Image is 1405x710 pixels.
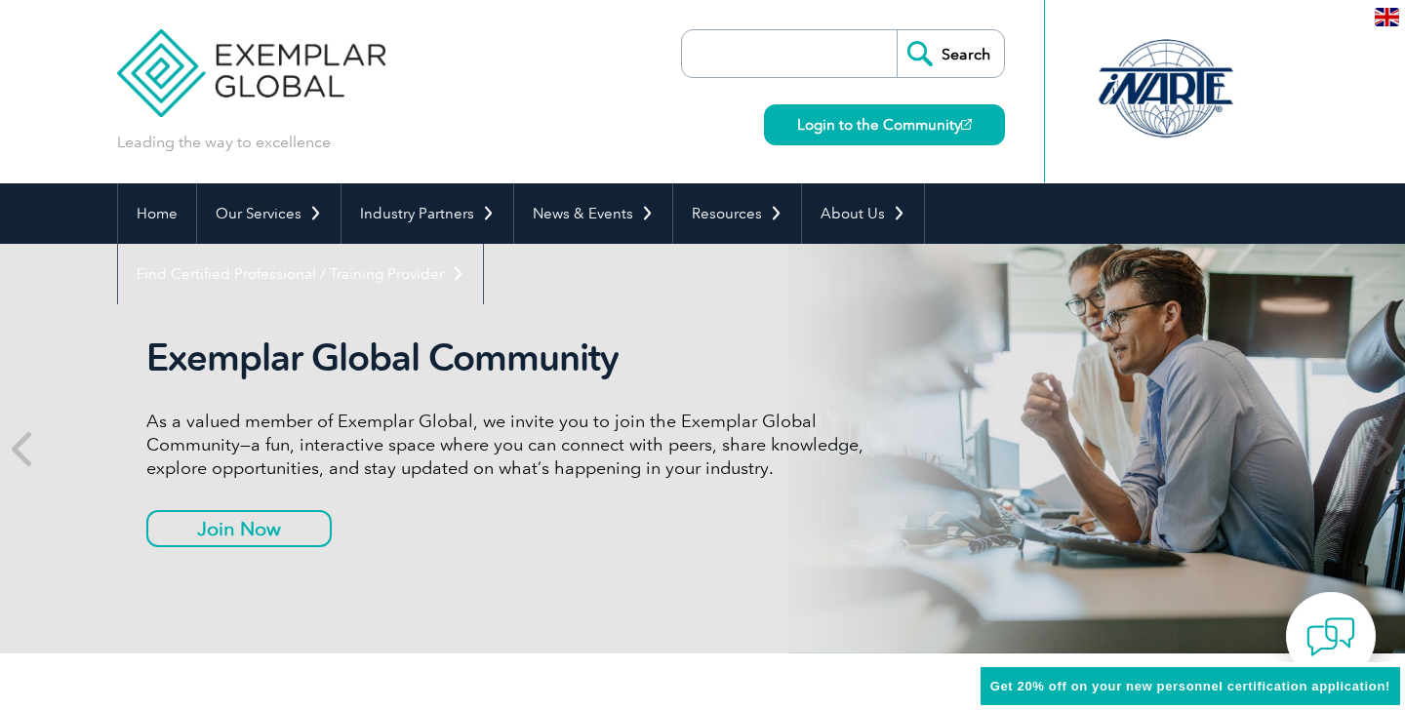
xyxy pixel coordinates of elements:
[197,183,341,244] a: Our Services
[1375,8,1399,26] img: en
[146,410,878,480] p: As a valued member of Exemplar Global, we invite you to join the Exemplar Global Community—a fun,...
[673,183,801,244] a: Resources
[117,132,331,153] p: Leading the way to excellence
[1306,612,1355,661] img: contact-chat.png
[118,244,483,304] a: Find Certified Professional / Training Provider
[341,183,513,244] a: Industry Partners
[961,119,972,130] img: open_square.png
[897,30,1004,77] input: Search
[764,104,1005,145] a: Login to the Community
[146,335,878,380] h2: Exemplar Global Community
[514,183,672,244] a: News & Events
[802,183,924,244] a: About Us
[118,183,196,244] a: Home
[990,679,1390,693] span: Get 20% off on your new personnel certification application!
[146,510,332,547] a: Join Now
